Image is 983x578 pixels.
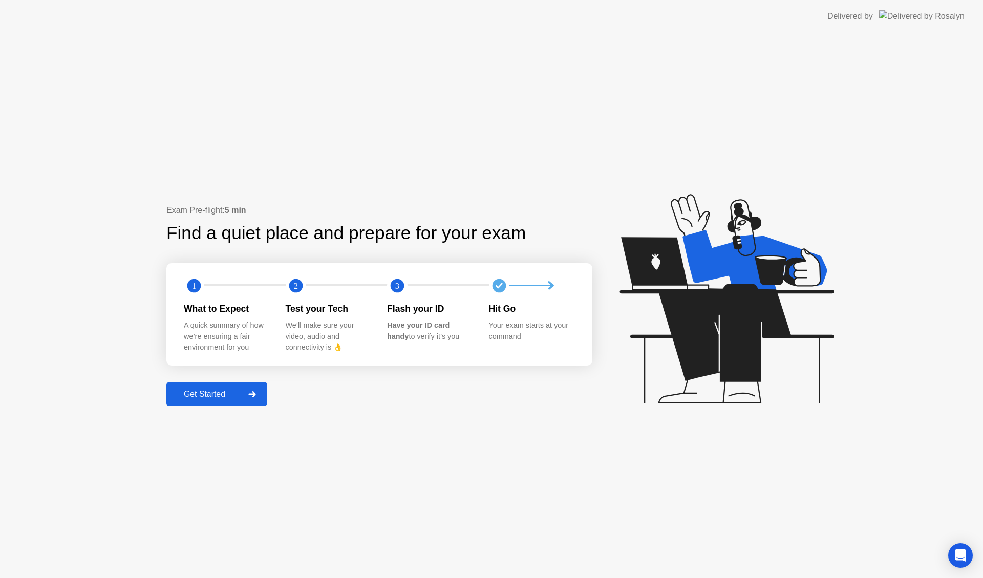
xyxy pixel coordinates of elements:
div: Your exam starts at your command [489,320,574,342]
div: Find a quiet place and prepare for your exam [166,220,527,247]
div: Delivered by [827,10,873,23]
div: to verify it’s you [387,320,473,342]
div: Open Intercom Messenger [948,543,973,568]
div: Get Started [169,390,240,399]
div: Flash your ID [387,302,473,315]
div: Test your Tech [286,302,371,315]
text: 3 [395,281,399,290]
div: We’ll make sure your video, audio and connectivity is 👌 [286,320,371,353]
div: A quick summary of how we’re ensuring a fair environment for you [184,320,269,353]
text: 2 [293,281,297,290]
b: Have your ID card handy [387,321,450,340]
b: 5 min [225,206,246,215]
img: Delivered by Rosalyn [879,10,965,22]
text: 1 [192,281,196,290]
div: Exam Pre-flight: [166,204,592,217]
div: What to Expect [184,302,269,315]
button: Get Started [166,382,267,406]
div: Hit Go [489,302,574,315]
